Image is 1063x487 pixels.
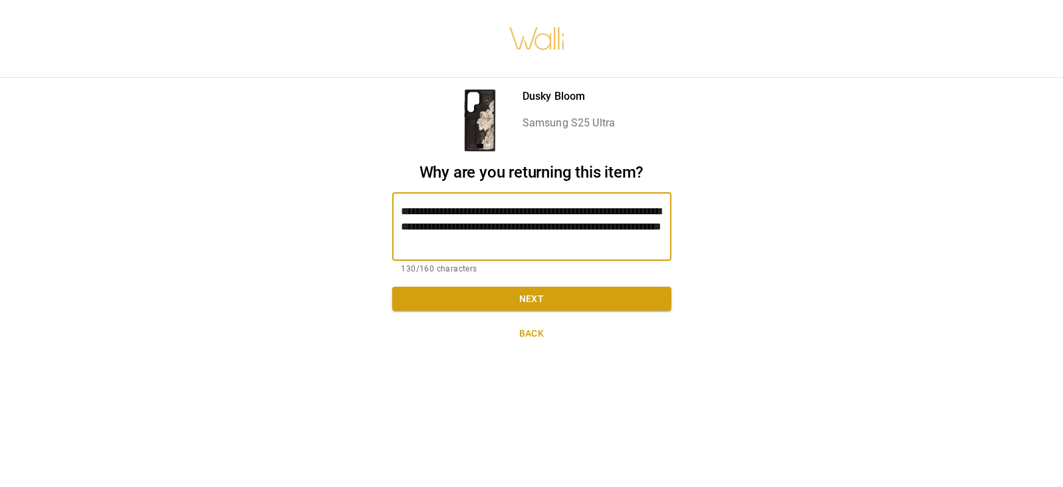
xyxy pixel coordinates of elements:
[402,263,662,276] p: 130/160 characters
[523,115,616,131] p: Samsung S25 Ultra
[523,88,616,104] p: Dusky Bloom
[392,287,671,311] button: Next
[392,321,671,346] button: Back
[509,10,566,67] img: walli-inc.myshopify.com
[392,163,671,182] h2: Why are you returning this item?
